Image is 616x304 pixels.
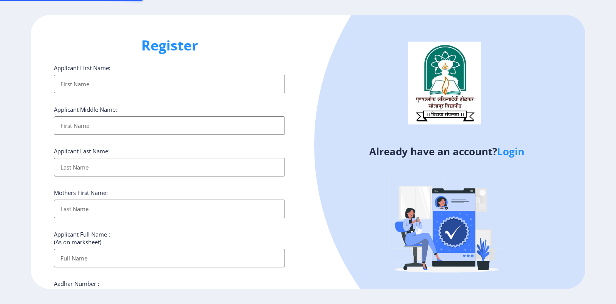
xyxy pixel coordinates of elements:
label: Mothers First Name: [54,189,108,197]
img: Verified-rafiki.svg [379,157,514,292]
a: Login [497,144,524,158]
label: Applicant Full Name : (As on marksheet) [54,230,110,246]
input: Last Name [54,158,285,176]
img: logo [408,42,481,124]
label: Aadhar Number : [54,280,99,287]
label: Applicant First Name: [54,64,110,72]
input: Last Name [54,200,285,218]
label: Applicant Last Name: [54,147,110,155]
h1: Register [54,36,285,55]
input: First Name [54,116,285,135]
label: Applicant Middle Name: [54,106,117,113]
input: First Name [54,75,285,93]
h4: Already have an account? [314,145,579,158]
input: Full Name [54,249,285,267]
